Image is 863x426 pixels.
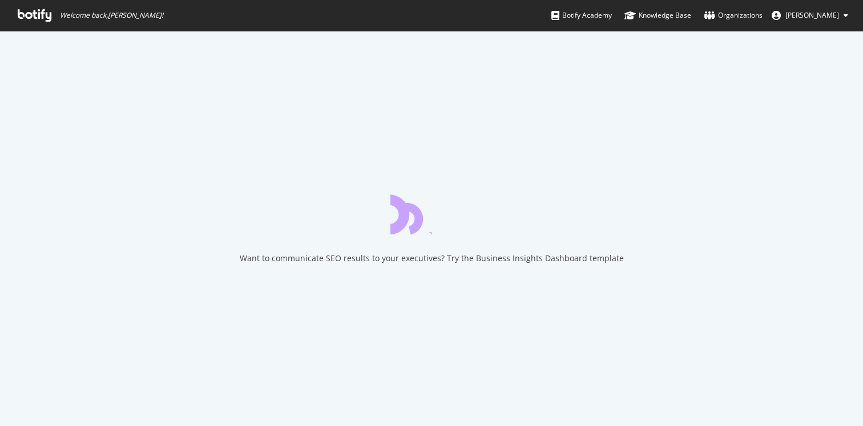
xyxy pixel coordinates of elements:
[551,10,612,21] div: Botify Academy
[785,10,839,20] span: Georgie Phillips
[240,253,624,264] div: Want to communicate SEO results to your executives? Try the Business Insights Dashboard template
[624,10,691,21] div: Knowledge Base
[60,11,163,20] span: Welcome back, [PERSON_NAME] !
[704,10,763,21] div: Organizations
[763,6,857,25] button: [PERSON_NAME]
[390,193,473,234] div: animation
